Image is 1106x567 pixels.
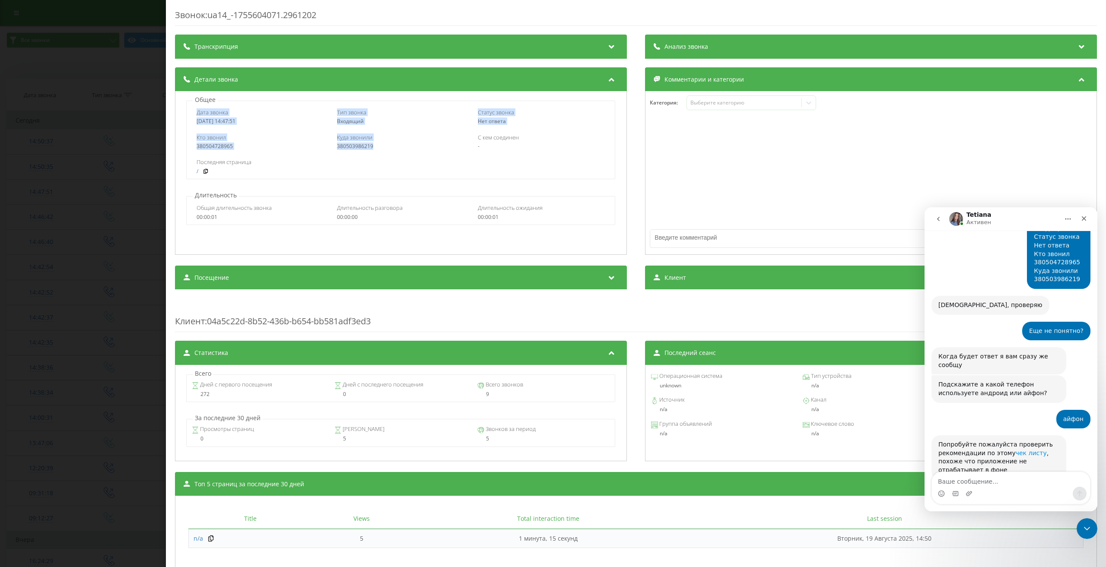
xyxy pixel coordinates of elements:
div: unknown [651,383,788,389]
span: Группа объявлений [658,420,712,428]
span: Дней с первого посещения [199,380,272,389]
span: Посещение [194,273,229,282]
div: Еще не понятно? [98,114,166,133]
div: Денис говорит… [7,203,166,228]
span: Клиент [175,315,205,327]
div: [DATE] 14:47:51 [197,118,324,124]
iframe: Intercom live chat [1077,518,1097,539]
span: Анализ звонка [664,42,708,51]
div: 0 [192,436,324,442]
td: 5 [312,529,411,548]
div: 9 [477,391,610,397]
span: Звонков за период [484,425,536,434]
span: Клиент [664,273,686,282]
span: Тип звонка [337,108,366,116]
div: Звонок : ua14_-1755604071.2961202 [175,9,1097,26]
div: Tetiana говорит… [7,228,166,288]
div: Подскажите а какой телефон используете андроид или айфон? [7,168,142,195]
span: Нет ответа [478,117,506,125]
span: Кто звонил [197,133,226,141]
div: айфон [139,208,159,216]
span: Статус звонка [478,108,514,116]
span: Топ 5 страниц за последние 30 дней [194,480,304,488]
div: Денис говорит… [7,114,166,140]
span: Детали звонка [194,75,238,84]
div: Выберите категорию [690,99,798,106]
a: / [197,168,198,174]
span: Комментарии и категории [664,75,744,84]
div: 380504728965 [197,143,324,149]
div: : 04a5c22d-8b52-436b-b654-bb581adf3ed3 [175,298,1097,332]
span: Канал [810,396,826,404]
span: Общая длительность звонка [197,204,272,212]
span: Дней с последнего посещения [341,380,423,389]
div: Попробуйте пожалуйста проверить рекомендации по этомучек листу, похоже что приложение не отрабаты... [7,228,142,272]
span: n/a [194,534,203,542]
button: Средство выбора GIF-файла [27,283,34,290]
span: Источник [658,396,685,404]
button: Отправить сообщение… [148,279,162,293]
span: С кем соединен [478,133,519,141]
iframe: Intercom live chat [925,207,1097,511]
div: Tetiana говорит… [7,140,166,168]
div: 00:00:01 [478,214,605,220]
div: 5 [334,436,467,442]
div: айфон [132,203,166,222]
div: n/a [651,406,788,412]
p: Общее [193,95,218,104]
div: Tetiana говорит… [7,89,166,114]
h4: Категория : [650,100,686,106]
div: Когда будет ответ я вам сразу же сообщу [14,145,135,162]
div: Попробуйте пожалуйста проверить рекомендации по этому , похоже что приложение не отрабатывает в фоне [14,233,135,267]
span: Дата звонка [197,108,228,116]
div: [DEMOGRAPHIC_DATA], проверяю [7,89,125,108]
p: Всего [193,369,213,378]
span: Просмотры страниц [199,425,254,434]
div: Tetiana говорит… [7,168,166,202]
button: Средство выбора эмодзи [13,283,20,290]
th: Total interaction time [411,509,686,529]
div: Когда будет ответ я вам сразу же сообщу [7,140,142,167]
span: Длительность разговора [337,204,403,212]
div: n/a [803,406,940,412]
div: 00:00:01 [197,214,324,220]
span: Всего звонков [484,380,523,389]
th: Views [312,509,411,529]
span: Транскрипция [194,42,238,51]
div: [DEMOGRAPHIC_DATA], проверяю [14,94,118,102]
span: Тип устройства [810,372,852,380]
div: - [478,143,605,149]
button: Добавить вложение [41,283,48,290]
div: n/a [651,431,788,437]
p: Длительность [193,191,239,200]
div: 0 [334,391,467,397]
div: n/a [803,431,940,437]
div: Еще не понятно? [105,120,159,128]
span: Статистика [194,348,228,357]
span: Входящий [337,117,364,125]
div: Подскажите а какой телефон используете андроид или айфон? [14,173,135,190]
a: n/a [194,534,203,543]
a: чек листу [91,242,122,249]
th: Last session [686,509,1084,529]
span: Последняя страница [197,158,251,166]
div: 5 [477,436,610,442]
span: Длительность ожидания [478,204,543,212]
th: Title [188,509,312,529]
span: Операционная система [658,372,722,380]
span: Последний сеанс [664,348,716,357]
span: Ключевое слово [810,420,854,428]
span: Куда звонили [337,133,372,141]
div: n/a [803,383,940,389]
div: 380503986219 [337,143,464,149]
p: За последние 30 дней [193,414,263,422]
div: 272 [192,391,324,397]
textarea: Ваше сообщение... [7,265,165,279]
span: [PERSON_NAME] [341,425,385,434]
